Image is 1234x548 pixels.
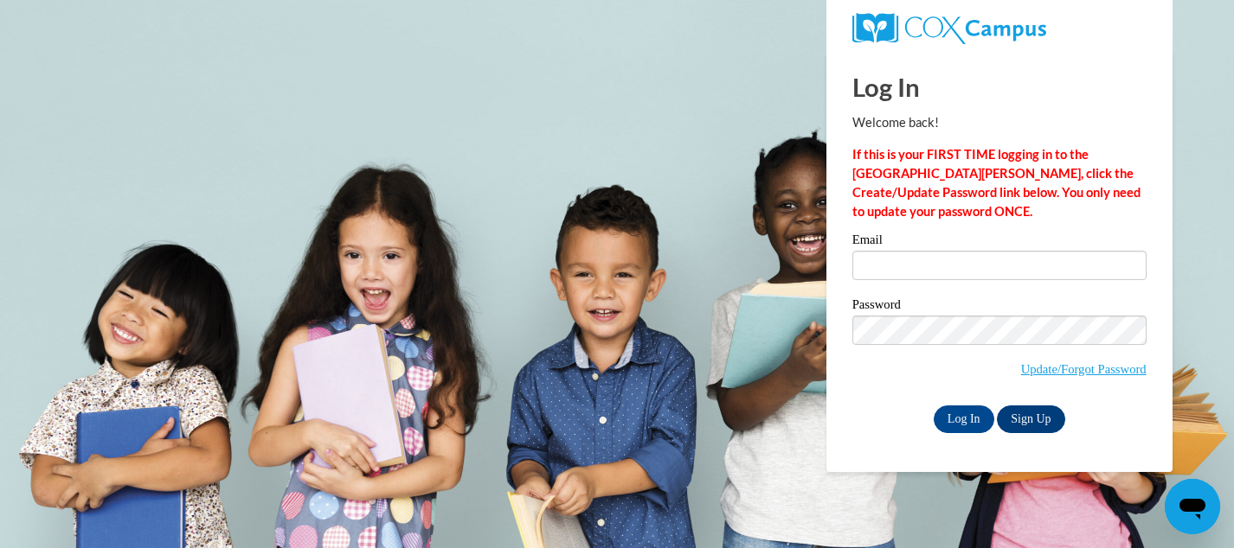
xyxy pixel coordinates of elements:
label: Password [852,298,1147,315]
a: Update/Forgot Password [1021,362,1147,376]
iframe: Button to launch messaging window [1165,479,1220,534]
label: Email [852,233,1147,251]
strong: If this is your FIRST TIME logging in to the [GEOGRAPHIC_DATA][PERSON_NAME], click the Create/Upd... [852,147,1141,219]
a: Sign Up [997,405,1064,433]
input: Log In [934,405,994,433]
p: Welcome back! [852,113,1147,132]
a: COX Campus [852,13,1147,44]
img: COX Campus [852,13,1046,44]
h1: Log In [852,69,1147,105]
